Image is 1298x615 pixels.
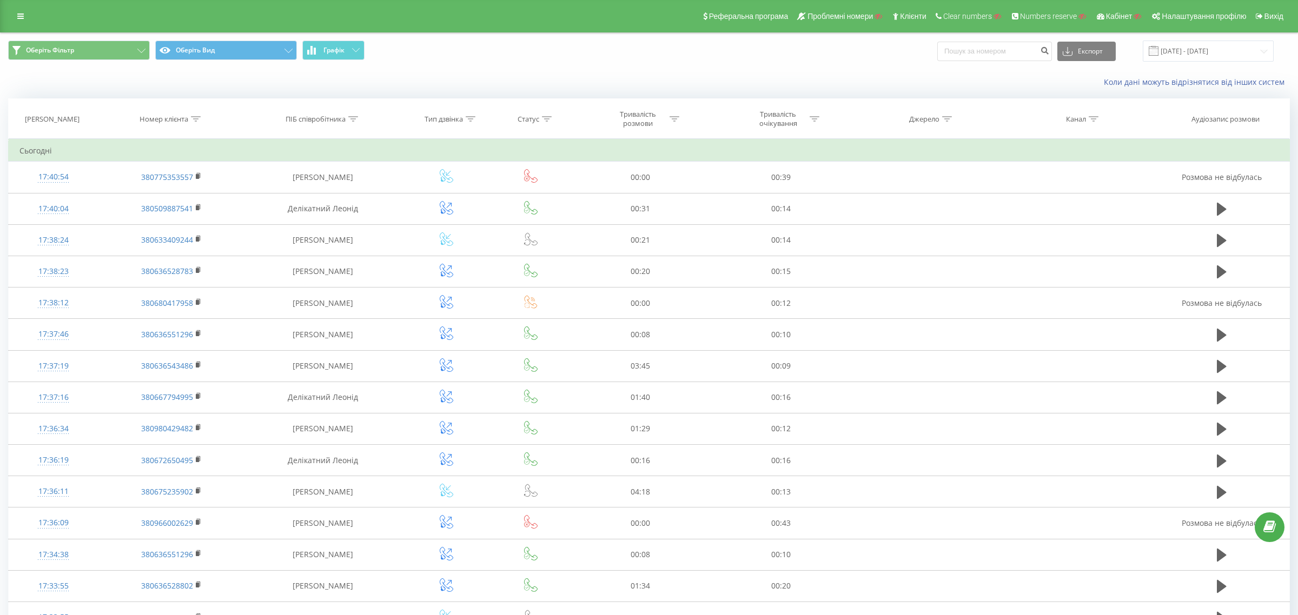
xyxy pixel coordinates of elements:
td: 00:16 [711,445,851,476]
span: Налаштування профілю [1162,12,1246,21]
div: [PERSON_NAME] [25,115,80,124]
span: Вихід [1264,12,1283,21]
div: 17:38:12 [19,292,88,313]
td: [PERSON_NAME] [244,319,402,350]
div: Номер клієнта [140,115,188,124]
div: ПІБ співробітника [286,115,346,124]
div: 17:33:55 [19,576,88,597]
td: 00:21 [570,224,711,256]
td: [PERSON_NAME] [244,288,402,319]
div: Аудіозапис розмови [1191,115,1260,124]
div: Тип дзвінка [425,115,463,124]
span: Проблемні номери [807,12,873,21]
td: [PERSON_NAME] [244,507,402,539]
td: [PERSON_NAME] [244,224,402,256]
div: 17:36:19 [19,450,88,471]
td: 00:08 [570,319,711,350]
span: Оберіть Фільтр [26,46,74,55]
div: 17:37:16 [19,387,88,408]
a: 380636528783 [141,266,193,276]
div: Канал [1066,115,1086,124]
a: 380509887541 [141,203,193,213]
td: 00:14 [711,224,851,256]
td: 00:13 [711,476,851,507]
span: Розмова не відбулась [1182,298,1262,308]
span: Numbers reserve [1020,12,1077,21]
input: Пошук за номером [937,42,1052,61]
td: 00:20 [570,256,711,287]
td: 01:34 [570,570,711,601]
span: Клієнти [900,12,926,21]
td: [PERSON_NAME] [244,256,402,287]
td: [PERSON_NAME] [244,570,402,601]
td: 00:43 [711,507,851,539]
td: Делікатний Леонід [244,382,402,413]
td: 00:10 [711,539,851,570]
a: 380980429482 [141,423,193,433]
td: 00:20 [711,570,851,601]
a: 380636551296 [141,549,193,559]
div: 17:37:46 [19,324,88,345]
div: 17:40:04 [19,198,88,219]
a: 380636551296 [141,329,193,339]
td: 00:14 [711,193,851,224]
button: Експорт [1057,42,1116,61]
span: Кабінет [1106,12,1133,21]
a: 380636543486 [141,360,193,371]
td: [PERSON_NAME] [244,476,402,507]
td: [PERSON_NAME] [244,413,402,444]
td: 00:12 [711,288,851,319]
a: 380633409244 [141,235,193,245]
td: 01:40 [570,382,711,413]
td: 03:45 [570,350,711,382]
td: 00:00 [570,507,711,539]
div: 17:40:54 [19,166,88,188]
td: 00:15 [711,256,851,287]
div: 17:34:38 [19,544,88,565]
td: 00:00 [570,288,711,319]
span: Графік [323,46,345,54]
span: Розмова не відбулась [1182,172,1262,182]
a: 380672650495 [141,455,193,465]
button: Оберіть Вид [155,41,297,60]
a: 380675235902 [141,486,193,497]
td: 04:18 [570,476,711,507]
td: 00:00 [570,162,711,193]
td: [PERSON_NAME] [244,350,402,382]
div: 17:38:23 [19,261,88,282]
td: 00:08 [570,539,711,570]
a: Коли дані можуть відрізнятися вiд інших систем [1104,77,1290,87]
div: Джерело [909,115,939,124]
td: Делікатний Леонід [244,193,402,224]
a: 380636528802 [141,580,193,591]
div: 17:36:34 [19,418,88,439]
div: Статус [518,115,539,124]
td: 00:31 [570,193,711,224]
span: Clear numbers [943,12,992,21]
td: 00:12 [711,413,851,444]
div: Тривалість розмови [609,110,667,128]
span: Реферальна програма [709,12,789,21]
a: 380966002629 [141,518,193,528]
td: 00:10 [711,319,851,350]
button: Графік [302,41,365,60]
a: 380667794995 [141,392,193,402]
td: 00:09 [711,350,851,382]
td: 00:39 [711,162,851,193]
td: 00:16 [711,382,851,413]
td: Сьогодні [9,140,1290,162]
td: [PERSON_NAME] [244,539,402,570]
a: 380775353557 [141,172,193,182]
div: 17:36:11 [19,481,88,502]
div: 17:36:09 [19,512,88,533]
div: 17:38:24 [19,230,88,251]
div: 17:37:19 [19,356,88,377]
td: Делікатний Леонід [244,445,402,476]
button: Оберіть Фільтр [8,41,150,60]
td: 01:29 [570,413,711,444]
td: [PERSON_NAME] [244,162,402,193]
div: Тривалість очікування [749,110,807,128]
a: 380680417958 [141,298,193,308]
span: Розмова не відбулась [1182,518,1262,528]
td: 00:16 [570,445,711,476]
